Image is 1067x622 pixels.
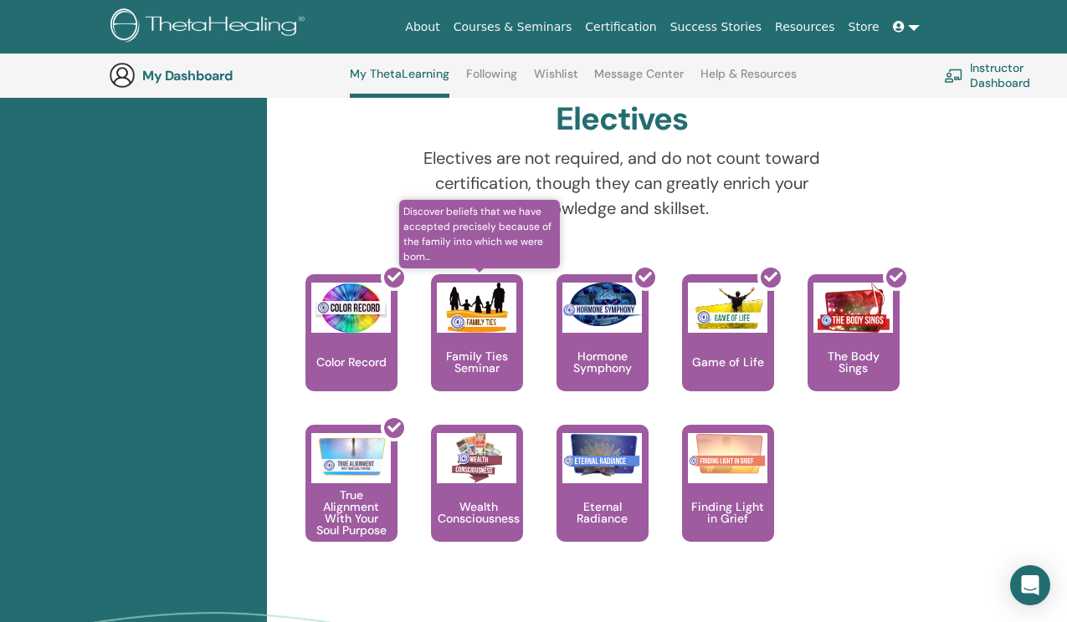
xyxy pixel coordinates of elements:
p: Family Ties Seminar [431,350,523,374]
a: Wealth Consciousness Wealth Consciousness [431,425,523,575]
a: Following [466,67,517,94]
a: Discover beliefs that we have accepted precisely because of the family into which we were born...... [431,274,523,425]
a: Game of Life Game of Life [682,274,774,425]
img: logo.png [110,8,310,46]
a: Success Stories [664,12,768,43]
p: Color Record [310,356,393,368]
a: Finding Light in Grief Finding Light in Grief [682,425,774,575]
img: Wealth Consciousness [437,433,516,483]
div: Open Intercom Messenger [1010,565,1050,605]
p: Game of Life [685,356,771,368]
a: Certification [578,12,663,43]
img: Color Record [311,283,391,333]
h2: Electives [556,100,688,139]
span: Discover beliefs that we have accepted precisely because of the family into which we were born... [399,200,561,268]
p: Finding Light in Grief [682,501,774,524]
a: True Alignment With Your Soul Purpose True Alignment With Your Soul Purpose [305,425,398,575]
p: The Body Sings [808,350,900,374]
a: Resources [768,12,842,43]
a: Help & Resources [700,67,797,94]
img: chalkboard-teacher.svg [944,69,963,83]
img: The Body Sings [813,283,893,333]
img: Game of Life [688,283,767,333]
img: generic-user-icon.jpg [109,62,136,89]
a: Message Center [594,67,684,94]
a: Courses & Seminars [447,12,579,43]
a: Color Record Color Record [305,274,398,425]
img: Hormone Symphony [562,283,642,327]
p: True Alignment With Your Soul Purpose [305,489,398,536]
img: True Alignment With Your Soul Purpose [311,433,391,478]
a: Wishlist [534,67,578,94]
img: Family Ties Seminar [437,283,516,333]
p: Wealth Consciousness [431,501,526,524]
a: Store [842,12,886,43]
p: Hormone Symphony [557,350,649,374]
a: Eternal Radiance Eternal Radiance [557,425,649,575]
a: About [398,12,446,43]
h3: My Dashboard [142,68,310,84]
img: Finding Light in Grief [688,433,767,477]
img: Eternal Radiance [562,433,642,477]
a: My ThetaLearning [350,67,449,98]
a: The Body Sings The Body Sings [808,274,900,425]
p: Eternal Radiance [557,501,649,524]
a: Hormone Symphony Hormone Symphony [557,274,649,425]
p: Electives are not required, and do not count toward certification, though they can greatly enrich... [393,145,850,221]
